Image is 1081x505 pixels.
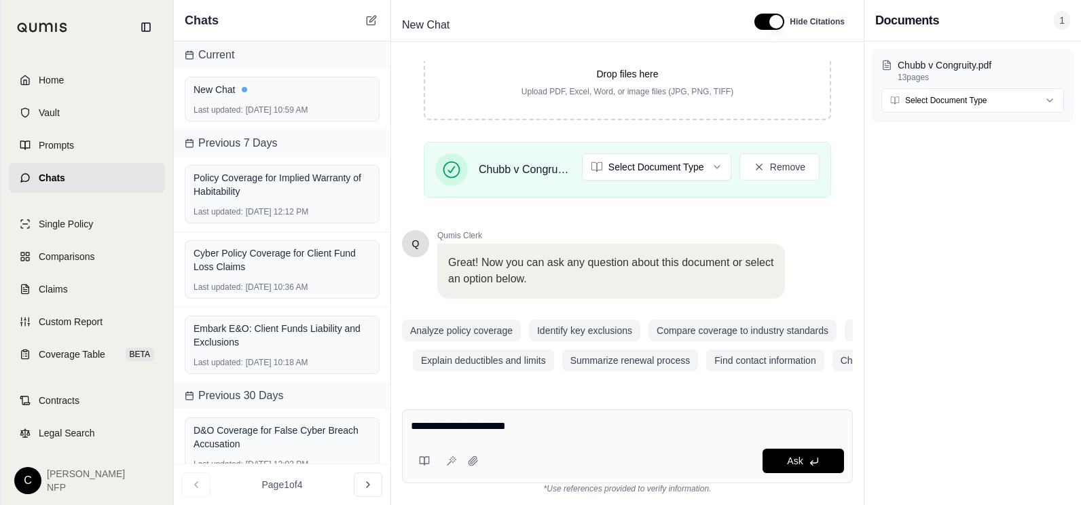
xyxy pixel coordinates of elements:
[529,320,640,341] button: Identify key exclusions
[194,357,371,368] div: [DATE] 10:18 AM
[875,11,939,30] h3: Documents
[194,105,371,115] div: [DATE] 10:59 AM
[194,206,243,217] span: Last updated:
[174,130,390,157] div: Previous 7 Days
[9,242,165,272] a: Comparisons
[9,65,165,95] a: Home
[185,11,219,30] span: Chats
[47,467,125,481] span: [PERSON_NAME]
[739,153,820,181] button: Remove
[194,424,371,451] div: D&O Coverage for False Cyber Breach Accusation
[17,22,68,33] img: Qumis Logo
[194,246,371,274] div: Cyber Policy Coverage for Client Fund Loss Claims
[9,163,165,193] a: Chats
[898,58,1064,72] p: Chubb v Congruity.pdf
[174,382,390,409] div: Previous 30 Days
[787,455,803,466] span: Ask
[194,459,371,470] div: [DATE] 12:03 PM
[402,483,853,494] div: *Use references provided to verify information.
[402,320,521,341] button: Analyze policy coverage
[39,315,103,329] span: Custom Report
[47,481,125,494] span: NFP
[437,230,785,241] span: Qumis Clerk
[262,478,303,491] span: Page 1 of 4
[39,348,105,361] span: Coverage Table
[194,83,371,96] div: New Chat
[9,98,165,128] a: Vault
[706,350,824,371] button: Find contact information
[194,171,371,198] div: Policy Coverage for Implied Warranty of Habitability
[9,130,165,160] a: Prompts
[9,209,165,239] a: Single Policy
[39,394,79,407] span: Contracts
[194,322,371,349] div: Embark E&O: Client Funds Liability and Exclusions
[412,237,420,250] span: Hello
[194,282,243,293] span: Last updated:
[397,14,738,36] div: Edit Title
[562,350,699,371] button: Summarize renewal process
[397,14,455,36] span: New Chat
[648,320,837,341] button: Compare coverage to industry standards
[39,138,74,152] span: Prompts
[39,282,68,296] span: Claims
[9,418,165,448] a: Legal Search
[14,467,41,494] div: C
[447,67,808,81] p: Drop files here
[194,357,243,368] span: Last updated:
[126,348,154,361] span: BETA
[1054,11,1070,30] span: 1
[881,58,1064,83] button: Chubb v Congruity.pdf13pages
[39,217,93,231] span: Single Policy
[135,16,157,38] button: Collapse sidebar
[194,105,243,115] span: Last updated:
[194,206,371,217] div: [DATE] 12:12 PM
[39,73,64,87] span: Home
[9,274,165,304] a: Claims
[845,320,976,341] button: Identify policy requirements
[39,426,95,440] span: Legal Search
[832,350,987,371] button: Check for specific endorsements
[447,86,808,97] p: Upload PDF, Excel, Word, or image files (JPG, PNG, TIFF)
[898,72,1064,83] p: 13 pages
[363,12,380,29] button: New Chat
[9,307,165,337] a: Custom Report
[9,386,165,415] a: Contracts
[448,255,774,287] p: Great! Now you can ask any question about this document or select an option below.
[194,282,371,293] div: [DATE] 10:36 AM
[39,106,60,119] span: Vault
[39,250,94,263] span: Comparisons
[790,16,845,27] span: Hide Citations
[39,171,65,185] span: Chats
[194,459,243,470] span: Last updated:
[479,162,571,178] span: Chubb v Congruity.pdf
[9,339,165,369] a: Coverage TableBETA
[174,41,390,69] div: Current
[763,449,844,473] button: Ask
[413,350,554,371] button: Explain deductibles and limits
